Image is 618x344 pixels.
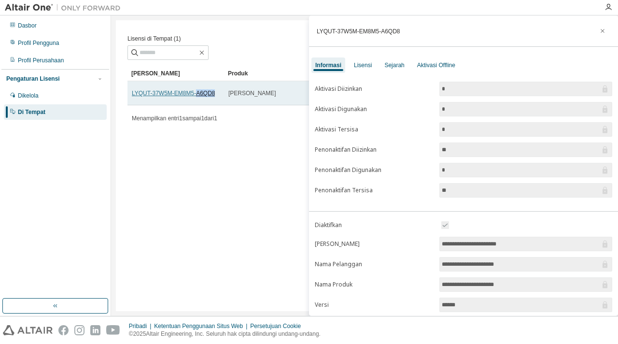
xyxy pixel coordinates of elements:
[132,115,179,122] font: Menampilkan entri
[18,22,37,29] font: Dasbor
[90,325,100,335] img: linkedin.svg
[3,325,53,335] img: altair_logo.svg
[228,70,248,77] font: Produk
[315,260,362,268] font: Nama Pelanggan
[214,115,217,122] font: 1
[315,125,358,133] font: Aktivasi Tersisa
[131,70,180,77] font: [PERSON_NAME]
[18,57,64,64] font: Profil Perusahaan
[250,323,301,330] font: Persetujuan Cookie
[315,105,367,113] font: Aktivasi Digunakan
[74,325,84,335] img: instagram.svg
[106,325,120,335] img: youtube.svg
[315,166,381,174] font: Penonaktifan Digunakan
[317,28,400,35] font: LYQUT-37W5M-EM8M5-A6QD8
[315,85,362,93] font: Aktivasi Diizinkan
[58,325,69,335] img: facebook.svg
[204,115,214,122] font: dari
[354,62,372,69] font: Lisensi
[132,90,215,97] font: LYQUT-37W5M-EM8M5-A6QD8
[315,145,377,154] font: Penonaktifan Diizinkan
[129,330,133,337] font: ©
[129,323,147,330] font: Pribadi
[5,3,126,13] img: Altair Satu
[18,40,59,46] font: Profil Pengguna
[6,75,60,82] font: Pengaturan Lisensi
[384,62,404,69] font: Sejarah
[183,115,201,122] font: sampai
[154,323,243,330] font: Ketentuan Penggunaan Situs Web
[18,109,45,115] font: Di Tempat
[201,115,204,122] font: 1
[133,330,146,337] font: 2025
[127,35,181,42] font: Lisensi di Tempat (1)
[315,280,352,288] font: Nama Produk
[315,186,373,194] font: Penonaktifan Tersisa
[228,90,276,97] font: [PERSON_NAME]
[315,221,342,229] font: Diaktifkan
[146,330,321,337] font: Altair Engineering, Inc. Seluruh hak cipta dilindungi undang-undang.
[315,301,329,309] font: Versi
[315,62,341,69] font: Informasi
[315,240,360,248] font: [PERSON_NAME]
[179,115,183,122] font: 1
[18,92,39,99] font: Dikelola
[417,62,455,69] font: Aktivasi Offline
